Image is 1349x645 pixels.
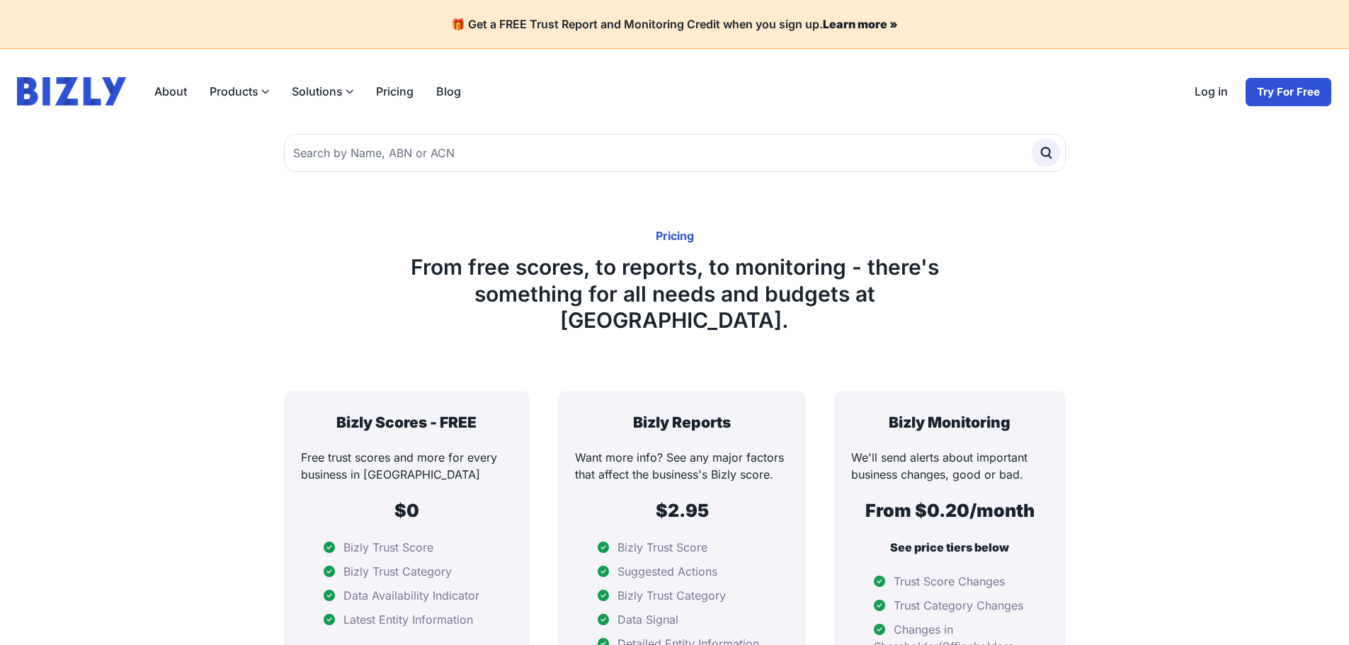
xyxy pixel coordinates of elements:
[301,539,513,556] li: Bizly Trust Score
[425,77,472,105] a: Blog
[575,539,789,556] li: Bizly Trust Score
[301,449,513,483] p: Free trust scores and more for every business in [GEOGRAPHIC_DATA]
[575,500,789,522] h2: $2.95
[301,500,513,522] h2: $0
[198,77,280,105] label: Products
[575,611,789,628] li: Data Signal
[575,413,789,432] h3: Bizly Reports
[17,17,1332,31] h4: 🎁 Get a FREE Trust Report and Monitoring Credit when you sign up.
[823,17,898,31] a: Learn more »
[575,563,789,580] li: Suggested Actions
[851,573,1048,590] li: Trust Score Changes
[1183,77,1239,107] a: Log in
[851,539,1048,556] p: See price tiers below
[301,611,513,628] li: Latest Entity Information
[280,77,365,105] label: Solutions
[358,254,992,334] h1: From free scores, to reports, to monitoring - there's something for all needs and budgets at [GEO...
[851,449,1048,483] p: We'll send alerts about important business changes, good or bad.
[851,413,1048,432] h3: Bizly Monitoring
[575,449,789,483] p: Want more info? See any major factors that affect the business's Bizly score.
[143,77,198,105] a: About
[851,500,1048,522] h2: From $0.20/month
[1245,77,1332,107] a: Try For Free
[301,413,513,432] h3: Bizly Scores - FREE
[575,587,789,604] li: Bizly Trust Category
[17,77,126,105] img: bizly_logo.svg
[301,563,513,580] li: Bizly Trust Category
[284,134,1066,172] input: Search by Name, ABN or ACN
[301,587,513,604] li: Data Availability Indicator
[365,77,425,105] a: Pricing
[851,597,1048,614] li: Trust Category Changes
